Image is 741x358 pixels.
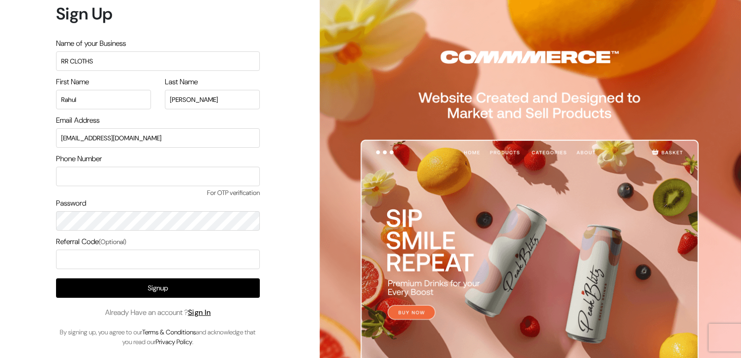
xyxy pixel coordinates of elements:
a: Privacy Policy [156,338,192,346]
span: (Optional) [99,238,126,246]
a: Sign In [188,308,211,317]
label: Last Name [165,76,198,88]
label: Password [56,198,86,209]
h1: Sign Up [56,4,260,24]
label: Email Address [56,115,100,126]
span: For OTP verification [56,188,260,198]
label: Phone Number [56,153,102,164]
label: First Name [56,76,89,88]
label: Referral Code [56,236,126,247]
button: Signup [56,278,260,298]
span: Already Have an account ? [105,307,211,318]
p: By signing up, you agree to our and acknowledge that you read our . [56,327,260,347]
a: Terms & Conditions [142,328,196,336]
label: Name of your Business [56,38,126,49]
